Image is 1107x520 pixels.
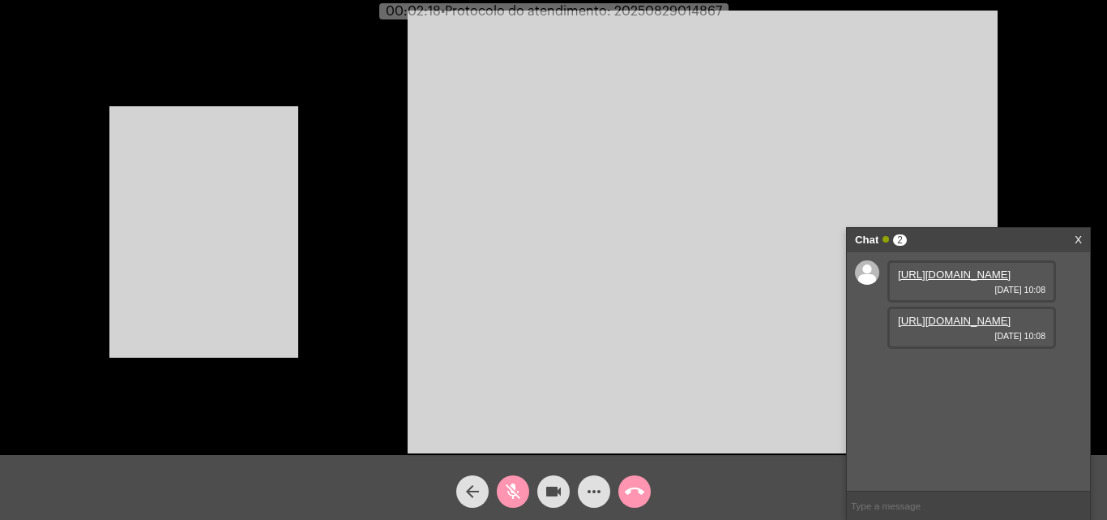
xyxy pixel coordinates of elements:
[898,331,1045,341] span: [DATE] 10:08
[441,5,445,18] span: •
[847,492,1090,520] input: Type a message
[441,5,722,18] span: Protocolo do atendimento: 20250829014867
[898,285,1045,294] span: [DATE] 10:08
[503,482,523,501] mat-icon: mic_off
[386,5,441,18] span: 00:02:18
[855,228,878,252] strong: Chat
[1075,228,1082,252] a: X
[898,269,1011,281] a: [URL][DOMAIN_NAME]
[625,482,644,501] mat-icon: call_end
[544,482,563,501] mat-icon: videocam
[463,482,482,501] mat-icon: arrow_back
[898,315,1011,327] a: [URL][DOMAIN_NAME]
[584,482,604,501] mat-icon: more_horiz
[893,234,907,246] span: 2
[883,236,889,243] span: Online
